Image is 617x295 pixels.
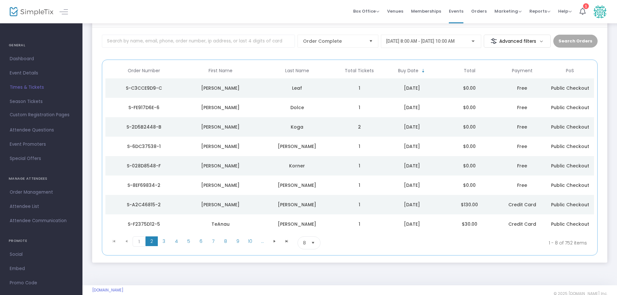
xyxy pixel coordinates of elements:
span: Public Checkout [551,182,589,188]
h4: MANAGE ATTENDEES [9,172,74,185]
div: Koga [260,124,334,130]
td: 1 [335,176,383,195]
div: Colleen [184,143,257,150]
span: Page 7 [207,236,219,246]
div: Rosa [184,104,257,111]
span: Order Management [10,188,73,197]
span: Page 1 [133,236,146,247]
div: S-F2375D12-5 [107,221,180,227]
span: Free [517,104,527,111]
span: Public Checkout [551,163,589,169]
span: Attendee List [10,202,73,211]
td: $130.00 [441,195,498,214]
span: Events [449,3,463,19]
input: Search by name, email, phone, order number, ip address, or last 4 digits of card [102,35,295,48]
span: Social [10,250,73,259]
div: S-FE917D6E-6 [107,104,180,111]
span: Order Number [128,68,160,74]
span: Memberships [411,3,441,19]
td: $0.00 [441,176,498,195]
span: Times & Tickets [10,83,73,92]
span: Public Checkout [551,201,589,208]
span: Free [517,143,527,150]
td: 1 [335,137,383,156]
span: 8 [303,240,306,246]
div: 8/14/2025 [385,221,439,227]
span: Public Checkout [551,85,589,91]
span: Event Details [10,69,73,77]
span: Page 8 [219,236,232,246]
span: Free [517,163,527,169]
span: Special Offers [10,154,73,163]
div: S-C3CCE9D9-C [107,85,180,91]
span: PoS [566,68,574,74]
span: Page 10 [244,236,256,246]
span: Go to the next page [272,239,277,244]
td: 1 [335,214,383,234]
span: Help [558,8,572,14]
div: S-2D5B2448-B [107,124,180,130]
button: Select [308,237,318,249]
button: Select [366,35,375,47]
div: Dolce [260,104,334,111]
span: Total [464,68,475,74]
td: $0.00 [441,156,498,176]
div: Lisa [184,85,257,91]
span: Public Checkout [551,104,589,111]
div: 8/14/2025 [385,124,439,130]
span: Free [517,124,527,130]
span: Event Promoters [10,140,73,149]
td: 1 [335,195,383,214]
div: 8/14/2025 [385,182,439,188]
div: 8/14/2025 [385,163,439,169]
th: Total Tickets [335,63,383,78]
span: Last Name [285,68,309,74]
a: [DOMAIN_NAME] [92,288,124,293]
div: 8/14/2025 [385,143,439,150]
span: Page 9 [232,236,244,246]
span: Buy Date [398,68,418,74]
div: Shepard [260,143,334,150]
div: Lee [260,221,334,227]
div: S-028D8548-F [107,163,180,169]
span: Free [517,85,527,91]
td: 1 [335,98,383,117]
div: Luke [184,182,257,188]
div: Trueman [260,201,334,208]
span: Credit Card [508,201,536,208]
span: Go to the last page [284,239,289,244]
span: Credit Card [508,221,536,227]
span: Public Checkout [551,143,589,150]
span: Embed [10,265,73,273]
div: 8/15/2025 [385,104,439,111]
div: 8/14/2025 [385,201,439,208]
span: Attendee Questions [10,126,73,134]
span: Page 6 [195,236,207,246]
div: Jessica [184,163,257,169]
span: Reports [529,8,550,14]
span: Public Checkout [551,124,589,130]
div: Data table [105,63,594,234]
div: Kai [184,124,257,130]
div: 1 [583,3,589,9]
div: 8/15/2025 [385,85,439,91]
span: Page 11 [256,236,268,246]
td: $0.00 [441,78,498,98]
div: S-6DC37538-1 [107,143,180,150]
span: Order Complete [303,38,364,44]
span: Sortable [421,68,426,74]
span: Go to the last page [281,236,293,246]
div: TeAnau [184,221,257,227]
kendo-pager-info: 1 - 8 of 752 items [384,236,587,249]
td: $0.00 [441,117,498,137]
m-button: Advanced filters [484,35,551,48]
td: 2 [335,117,383,137]
span: Season Tickets [10,97,73,106]
div: S-8EF69834-2 [107,182,180,188]
span: First Name [209,68,233,74]
h4: GENERAL [9,39,74,52]
div: Leaf [260,85,334,91]
span: Marketing [494,8,522,14]
div: Korner [260,163,334,169]
span: Page 3 [158,236,170,246]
